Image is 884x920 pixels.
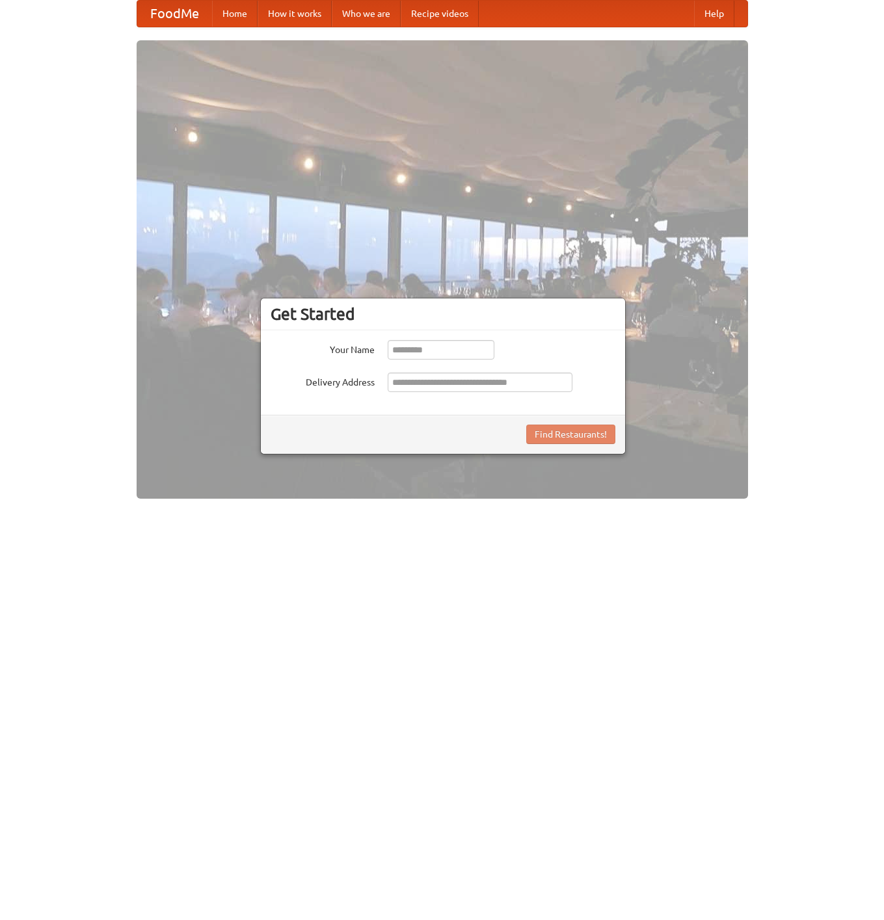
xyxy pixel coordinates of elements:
[526,425,615,444] button: Find Restaurants!
[332,1,401,27] a: Who we are
[401,1,479,27] a: Recipe videos
[694,1,734,27] a: Help
[137,1,212,27] a: FoodMe
[271,373,375,389] label: Delivery Address
[258,1,332,27] a: How it works
[271,340,375,356] label: Your Name
[271,304,615,324] h3: Get Started
[212,1,258,27] a: Home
